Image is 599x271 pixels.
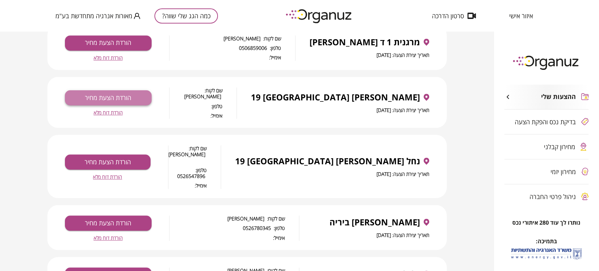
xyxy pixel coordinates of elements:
[515,118,576,125] span: בדיקת נכס והפקת הצעה
[432,12,464,19] span: סרטון הדרכה
[169,103,222,109] span: טלפון:
[504,134,588,159] button: מחירון קבלני
[55,12,132,19] span: מאורות אנרגיה מתחדשת בע"מ
[154,8,218,24] button: כמה הגג שלי שווה?
[169,113,222,119] span: אימייל:
[377,232,429,238] span: תאריך יצירת הצעה: [DATE]
[504,159,588,184] button: מחירון יזמי
[169,54,281,60] span: אימייל:
[530,193,576,200] span: ניהול פרטי החברה
[168,145,207,164] span: שם לקוח: [PERSON_NAME]
[168,167,207,179] span: טלפון: 0526547896
[65,216,152,231] button: הורדת הצעת מחיר
[168,183,207,189] span: אימייל:
[377,52,429,58] span: תאריך יצירת הצעה: [DATE]
[55,12,140,20] button: מאורות אנרגיה מתחדשת בע"מ
[94,235,123,241] button: הורדת דוח מלא
[169,35,281,41] span: שם לקוח: [PERSON_NAME]
[510,245,583,262] img: לוגו משרד האנרגיה
[551,168,576,175] span: מחירון יזמי
[544,143,575,150] span: מחירון קבלני
[536,237,557,245] span: בתמיכה:
[94,55,123,61] button: הורדת דוח מלא
[65,154,151,170] button: הורדת הצעת מחיר
[330,217,420,227] span: [PERSON_NAME] ביריה
[310,37,420,47] span: מרגנית 1 ד [PERSON_NAME]
[421,12,486,19] button: סרטון הדרכה
[65,90,152,105] button: הורדת הצעת מחיר
[504,110,588,134] button: בדיקת נכס והפקת הצעה
[377,171,429,177] span: תאריך יצירת הצעה: [DATE]
[499,12,544,19] button: איזור אישי
[169,216,285,222] span: שם לקוח: [PERSON_NAME]
[169,235,285,241] span: אימייל:
[504,85,588,109] button: ההצעות שלי
[169,225,285,231] span: טלפון: 0526780345
[169,87,222,100] span: שם לקוח: [PERSON_NAME]
[94,110,123,115] button: הורדת דוח מלא
[541,93,576,101] span: ההצעות שלי
[169,45,281,51] span: טלפון: 0506859006
[508,53,585,72] img: logo
[509,12,533,19] span: איזור אישי
[251,92,420,102] span: [PERSON_NAME] 19 [GEOGRAPHIC_DATA]
[93,174,122,180] button: הורדת דוח מלא
[512,219,580,226] span: נותרו לך עוד 280 איתורי נכס
[235,156,420,166] span: נחל [PERSON_NAME] 19 [GEOGRAPHIC_DATA]
[65,35,152,51] button: הורדת הצעת מחיר
[504,184,588,209] button: ניהול פרטי החברה
[281,6,358,26] img: logo
[377,107,429,113] span: תאריך יצירת הצעה: [DATE]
